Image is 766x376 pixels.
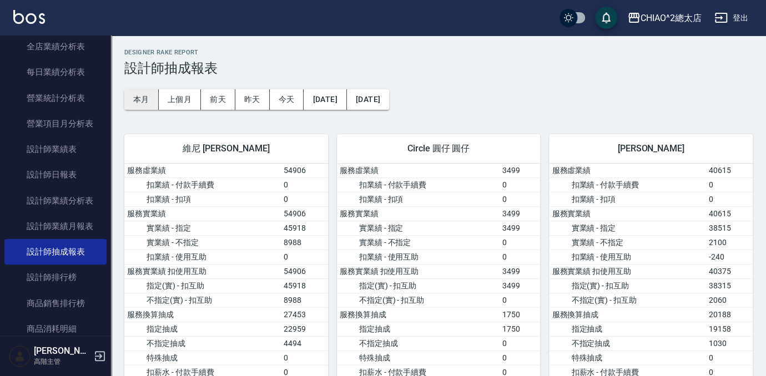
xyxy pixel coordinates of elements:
[235,89,270,110] button: 昨天
[4,85,107,111] a: 營業統計分析表
[350,143,527,154] span: Circle 圓仔 圓仔
[124,192,281,206] td: 扣業績 - 扣項
[706,192,753,206] td: 0
[500,235,541,250] td: 0
[281,307,327,322] td: 27453
[500,206,541,221] td: 3499
[13,10,45,24] img: Logo
[500,322,541,336] td: 1750
[706,293,753,307] td: 2060
[706,164,753,178] td: 40615
[124,278,281,293] td: 指定(實) - 扣互助
[623,7,706,29] button: CHIAO^2總太店
[4,136,107,162] a: 設計師業績表
[337,350,500,365] td: 特殊抽成
[337,264,500,278] td: 服務實業績 扣使用互助
[337,250,500,264] td: 扣業績 - 使用互助
[337,221,500,235] td: 實業績 - 指定
[337,164,500,178] td: 服務虛業績
[124,206,281,221] td: 服務實業績
[124,322,281,336] td: 指定抽成
[706,206,753,221] td: 40615
[710,8,753,28] button: 登出
[124,336,281,350] td: 不指定抽成
[500,350,541,365] td: 0
[549,264,705,278] td: 服務實業績 扣使用互助
[4,214,107,239] a: 設計師業績月報表
[500,177,541,192] td: 0
[337,206,500,221] td: 服務實業績
[281,235,327,250] td: 8988
[706,278,753,293] td: 38315
[124,60,753,76] h3: 設計師抽成報表
[281,250,327,264] td: 0
[124,264,281,278] td: 服務實業績 扣使用互助
[270,89,304,110] button: 今天
[124,293,281,307] td: 不指定(實) - 扣互助
[337,307,500,322] td: 服務換算抽成
[281,278,327,293] td: 45918
[337,322,500,336] td: 指定抽成
[4,34,107,59] a: 全店業績分析表
[549,322,705,336] td: 指定抽成
[562,143,739,154] span: [PERSON_NAME]
[500,192,541,206] td: 0
[549,206,705,221] td: 服務實業績
[500,293,541,307] td: 0
[124,250,281,264] td: 扣業績 - 使用互助
[281,206,327,221] td: 54906
[549,164,705,178] td: 服務虛業績
[706,177,753,192] td: 0
[500,221,541,235] td: 3499
[549,250,705,264] td: 扣業績 - 使用互助
[337,293,500,307] td: 不指定(實) - 扣互助
[549,221,705,235] td: 實業績 - 指定
[500,278,541,293] td: 3499
[500,164,541,178] td: 3499
[281,177,327,192] td: 0
[281,322,327,336] td: 22959
[337,235,500,250] td: 實業績 - 不指定
[9,345,31,367] img: Person
[337,177,500,192] td: 扣業績 - 付款手續費
[281,336,327,350] td: 4494
[124,307,281,322] td: 服務換算抽成
[201,89,235,110] button: 前天
[337,336,500,350] td: 不指定抽成
[138,143,315,154] span: 維尼 [PERSON_NAME]
[641,11,702,25] div: CHIAO^2總太店
[347,89,389,110] button: [DATE]
[706,221,753,235] td: 38515
[124,235,281,250] td: 實業績 - 不指定
[4,59,107,85] a: 每日業績分析表
[500,336,541,350] td: 0
[549,177,705,192] td: 扣業績 - 付款手續費
[124,164,281,178] td: 服務虛業績
[706,307,753,322] td: 20188
[4,188,107,214] a: 設計師業績分析表
[500,264,541,278] td: 3499
[549,293,705,307] td: 不指定(實) - 扣互助
[124,221,281,235] td: 實業績 - 指定
[337,192,500,206] td: 扣業績 - 扣項
[34,357,90,367] p: 高階主管
[706,350,753,365] td: 0
[706,235,753,250] td: 2100
[4,162,107,187] a: 設計師日報表
[124,350,281,365] td: 特殊抽成
[549,192,705,206] td: 扣業績 - 扣項
[595,7,617,29] button: save
[706,336,753,350] td: 1030
[549,235,705,250] td: 實業績 - 不指定
[281,192,327,206] td: 0
[281,221,327,235] td: 45918
[549,336,705,350] td: 不指定抽成
[34,345,90,357] h5: [PERSON_NAME]
[500,250,541,264] td: 0
[706,250,753,264] td: -240
[281,350,327,365] td: 0
[4,316,107,342] a: 商品消耗明細
[706,264,753,278] td: 40375
[124,49,753,56] h2: Designer Rake Report
[4,111,107,136] a: 營業項目月分析表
